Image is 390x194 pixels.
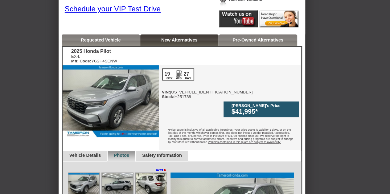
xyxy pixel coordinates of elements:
[71,49,117,54] div: 2025 Honda Pilot
[164,71,170,77] div: 19
[232,108,296,116] div: $41,995*
[63,65,159,137] img: 2025 Honda Pilot
[69,153,101,158] a: Vehicle Details
[162,90,170,94] b: VIN:
[114,153,129,158] a: Photos
[259,10,298,27] img: Icon_LiveChat2.png
[65,5,161,13] a: Schedule your VIP Test Drive
[163,168,167,172] span: ►
[232,103,296,108] div: [PERSON_NAME]'s Price
[156,168,167,172] a: next►
[208,141,281,144] u: Vehicles contained in this quote are subject to availability.
[159,124,301,150] div: *Price quote is inclusive of all applicable incentives. Your price quote is valid for 1 days, or ...
[71,59,91,63] b: Mfr. Code:
[219,10,258,27] img: Icon_Youtube2.png
[81,38,121,42] a: Requested Vehicle
[142,153,182,158] a: Safety Information
[162,94,174,99] b: Stock:
[162,68,253,99] div: [US_VEHICLE_IDENTIFICATION_NUMBER] H251788
[232,38,283,42] a: Pre-Owned Alternatives
[161,38,198,42] a: New Alternatives
[71,54,117,63] div: EX-L YG2H4SENW
[183,71,190,77] div: 27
